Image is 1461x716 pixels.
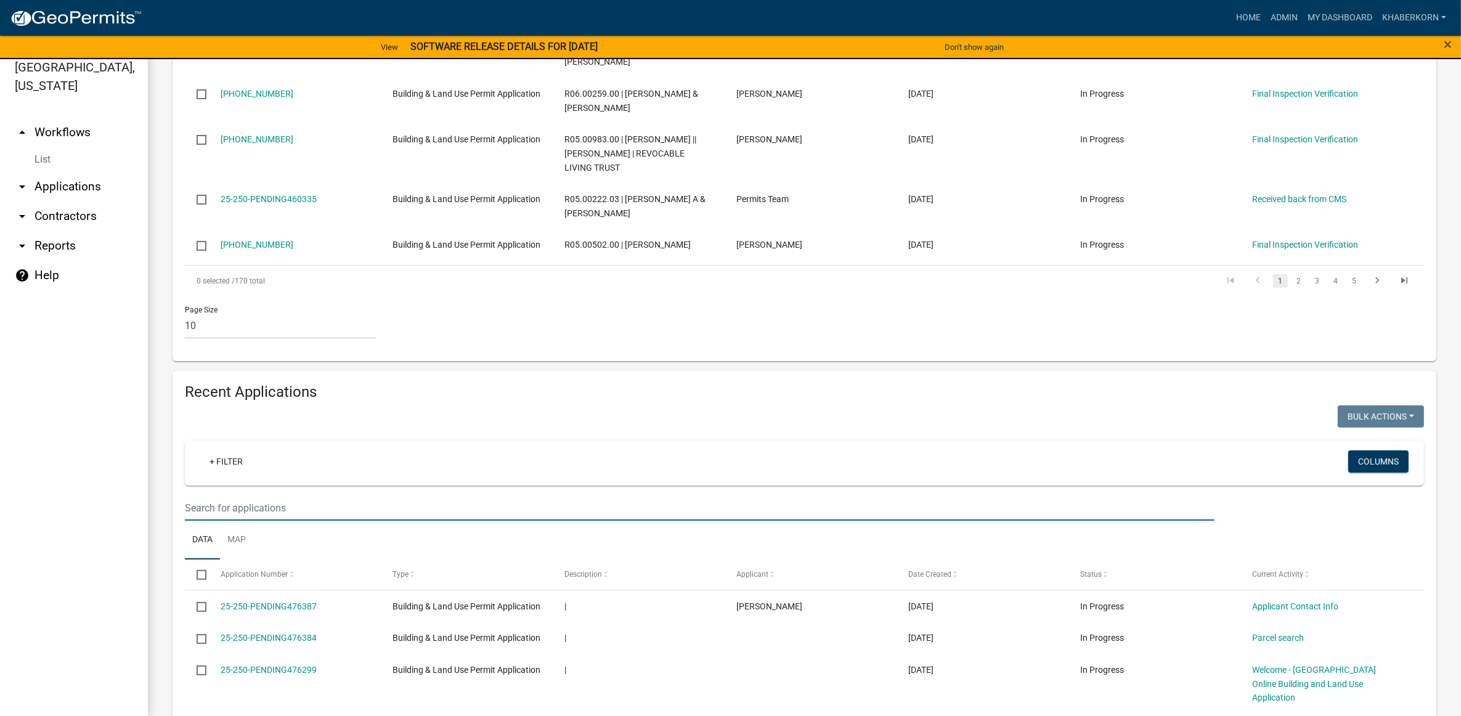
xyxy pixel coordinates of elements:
span: 08/11/2025 [908,134,934,144]
span: | [564,665,566,675]
span: 08/06/2025 [908,194,934,204]
span: Date Created [908,570,951,579]
a: Welcome - [GEOGRAPHIC_DATA] Online Building and Land Use Application [1252,665,1376,703]
a: khaberkorn [1377,6,1451,30]
span: 08/06/2025 [908,240,934,250]
i: arrow_drop_down [15,238,30,253]
a: 25-250-PENDING460335 [221,194,317,204]
input: Search for applications [185,495,1215,521]
li: page 1 [1271,271,1290,291]
a: 3 [1310,274,1325,288]
span: | [564,633,566,643]
a: Home [1231,6,1266,30]
a: Parcel search [1252,633,1304,643]
span: In Progress [1080,194,1124,204]
datatable-header-cell: Date Created [897,559,1068,589]
span: In Progress [1080,633,1124,643]
datatable-header-cell: Application Number [208,559,380,589]
a: 4 [1329,274,1343,288]
a: Final Inspection Verification [1252,240,1358,250]
span: Jim Roemer [736,134,802,144]
span: | [564,601,566,611]
span: 09/10/2025 [908,601,934,611]
a: Data [185,521,220,560]
span: Description [564,570,602,579]
span: Building & Land Use Permit Application [393,240,540,250]
span: Building & Land Use Permit Application [393,89,540,99]
a: 25-250-PENDING476387 [221,601,317,611]
span: Steven DeRaad [736,601,802,611]
a: 2 [1292,274,1306,288]
a: 1 [1273,274,1288,288]
span: Building & Land Use Permit Application [393,134,540,144]
li: page 2 [1290,271,1308,291]
span: Applicant [736,570,768,579]
span: In Progress [1080,665,1124,675]
button: Bulk Actions [1338,405,1424,428]
a: [PHONE_NUMBER] [221,240,293,250]
span: Building & Land Use Permit Application [393,194,540,204]
span: R05.00705.00 | RICHARD R & MARCIE L BILLINGS | GARY E & MARY KAY JAGOE [564,29,709,67]
span: Building & Land Use Permit Application [393,665,540,675]
span: 09/10/2025 [908,665,934,675]
i: arrow_drop_down [15,179,30,194]
span: × [1444,36,1452,53]
button: Don't show again [940,37,1009,57]
li: page 4 [1327,271,1345,291]
a: 5 [1347,274,1362,288]
span: Michael T Sholing [736,240,802,250]
a: Final Inspection Verification [1252,134,1358,144]
a: go to previous page [1246,274,1269,288]
datatable-header-cell: Applicant [725,559,897,589]
span: Type [393,570,409,579]
button: Close [1444,37,1452,52]
a: 25-250-PENDING476299 [221,665,317,675]
datatable-header-cell: Select [185,559,208,589]
span: R05.00222.03 | THOMAS A & KAY M HALLBERG [564,194,706,218]
span: In Progress [1080,240,1124,250]
a: Received back from CMS [1252,194,1346,204]
span: Melinda Smith [736,89,802,99]
a: My Dashboard [1303,6,1377,30]
span: Current Activity [1252,570,1303,579]
span: 08/12/2025 [908,89,934,99]
li: page 3 [1308,271,1327,291]
a: Final Inspection Verification [1252,89,1358,99]
div: 170 total [185,266,676,296]
span: Status [1080,570,1102,579]
a: Map [220,521,253,560]
i: help [15,268,30,283]
li: page 5 [1345,271,1364,291]
button: Columns [1348,450,1409,473]
span: In Progress [1080,601,1124,611]
a: [PHONE_NUMBER] [221,89,293,99]
span: Permits Team [736,194,789,204]
a: 25-250-PENDING476384 [221,633,317,643]
a: go to first page [1219,274,1242,288]
span: 09/10/2025 [908,633,934,643]
a: [PHONE_NUMBER] [221,134,293,144]
datatable-header-cell: Type [380,559,552,589]
span: Building & Land Use Permit Application [393,601,540,611]
span: In Progress [1080,89,1124,99]
i: arrow_drop_up [15,125,30,140]
a: + Filter [200,450,253,473]
a: go to next page [1365,274,1389,288]
span: Building & Land Use Permit Application [393,633,540,643]
span: In Progress [1080,134,1124,144]
span: R06.00259.00 | STEVEN M & STACY J MILLER [564,89,698,113]
span: R05.00502.00 | GINA MARIE KORF [564,240,691,250]
datatable-header-cell: Current Activity [1240,559,1412,589]
span: R05.00983.00 | COLE L ROEMER || JAMES D ROEMER | REVOCABLE LIVING TRUST [564,134,696,173]
h4: Recent Applications [185,383,1424,401]
strong: SOFTWARE RELEASE DETAILS FOR [DATE] [410,41,598,52]
span: 0 selected / [197,277,235,285]
i: arrow_drop_down [15,209,30,224]
a: Admin [1266,6,1303,30]
datatable-header-cell: Description [553,559,725,589]
a: Applicant Contact Info [1252,601,1338,611]
datatable-header-cell: Status [1068,559,1240,589]
a: go to last page [1393,274,1416,288]
span: Application Number [221,570,288,579]
a: View [376,37,403,57]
